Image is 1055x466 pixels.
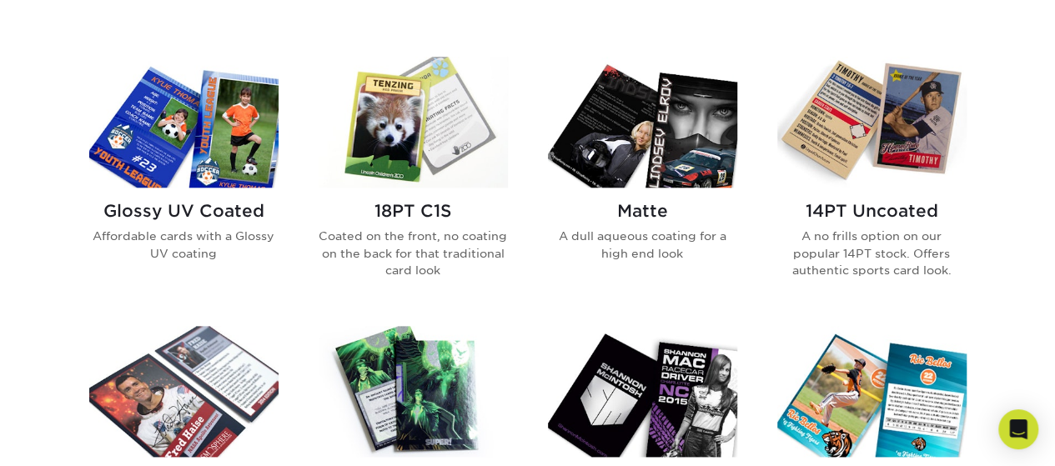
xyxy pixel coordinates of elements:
a: 18PT C1S Trading Cards 18PT C1S Coated on the front, no coating on the back for that traditional ... [319,57,508,305]
p: A no frills option on our popular 14PT stock. Offers authentic sports card look. [777,228,967,278]
h2: 18PT C1S [319,201,508,221]
img: Glossy UV Coated Trading Cards [89,57,279,188]
h2: Glossy UV Coated [89,201,279,221]
div: Open Intercom Messenger [998,409,1038,449]
a: Glossy UV Coated Trading Cards Glossy UV Coated Affordable cards with a Glossy UV coating [89,57,279,305]
p: A dull aqueous coating for a high end look [548,228,737,262]
a: Matte Trading Cards Matte A dull aqueous coating for a high end look [548,57,737,305]
p: Affordable cards with a Glossy UV coating [89,228,279,262]
img: Matte Trading Cards [548,57,737,188]
img: Silk w/ Spot UV Trading Cards [777,326,967,457]
h2: 14PT Uncoated [777,201,967,221]
h2: Matte [548,201,737,221]
img: Inline Foil Trading Cards [548,326,737,457]
a: 14PT Uncoated Trading Cards 14PT Uncoated A no frills option on our popular 14PT stock. Offers au... [777,57,967,305]
img: 18PT C1S Trading Cards [319,57,508,188]
img: Glossy UV Coated w/ Inline Foil Trading Cards [319,326,508,457]
img: 14PT Uncoated Trading Cards [777,57,967,188]
p: Coated on the front, no coating on the back for that traditional card look [319,228,508,278]
img: Silk Laminated Trading Cards [89,326,279,457]
iframe: Google Customer Reviews [4,415,142,460]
